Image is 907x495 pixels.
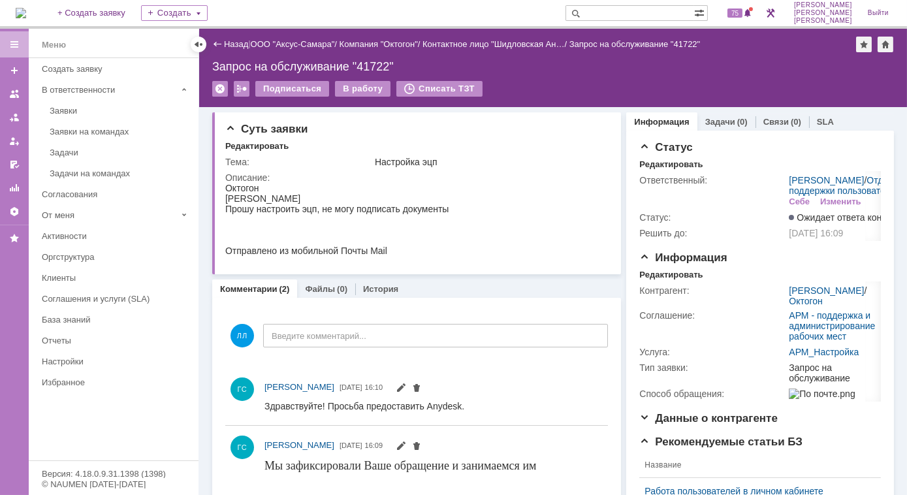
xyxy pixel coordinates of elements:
a: [PERSON_NAME] [789,175,864,185]
span: Рекомендуемые статьи БЗ [639,436,803,448]
div: Отчеты [42,336,191,345]
div: Услуга: [639,347,786,357]
div: Описание: [225,172,607,183]
a: Оргструктура [37,247,196,267]
div: Способ обращения: [639,389,786,399]
div: Избранное [42,377,176,387]
a: Задачи на командах [44,163,196,184]
div: Версия: 4.18.0.9.31.1398 (1398) [42,470,185,478]
div: Запрос на обслуживание "41722" [212,60,894,73]
div: Изменить [820,197,861,207]
div: / [251,39,340,49]
a: Комментарии [220,284,278,294]
a: Мои согласования [4,154,25,175]
span: [PERSON_NAME] [264,382,334,392]
div: Контрагент: [639,285,786,296]
div: Работа с массовостью [234,81,249,97]
div: / [340,39,422,49]
span: ЛЛ [231,324,254,347]
a: Создать заявку [37,59,196,79]
a: Файлы [305,284,335,294]
div: Решить до: [639,228,786,238]
div: Редактировать [639,270,703,280]
a: Компания "Октогон" [340,39,418,49]
a: ООО "Аксус-Самара" [251,39,335,49]
a: Активности [37,226,196,246]
span: Удалить [411,384,422,394]
div: (0) [791,117,801,127]
div: Согласования [42,189,191,199]
a: История [363,284,398,294]
div: Меню [42,37,66,53]
a: Согласования [37,184,196,204]
span: 16:09 [365,441,383,449]
a: АРМ - поддержка и администрирование рабочих мест [789,310,875,342]
a: Создать заявку [4,60,25,81]
div: Настройка эцп [375,157,604,167]
span: Данные о контрагенте [639,412,778,424]
span: Суть заявки [225,123,308,135]
span: Удалить [411,442,422,453]
a: Отчеты [37,330,196,351]
div: Создать заявку [42,64,191,74]
span: 75 [727,8,742,18]
div: © NAUMEN [DATE]-[DATE] [42,480,185,488]
span: Расширенный поиск [694,6,707,18]
span: [DATE] 16:09 [789,228,843,238]
a: Перейти на домашнюю страницу [16,8,26,18]
div: Активности [42,231,191,241]
div: Заявки на командах [50,127,191,136]
a: SLA [817,117,834,127]
a: Заявки в моей ответственности [4,107,25,128]
span: Статус [639,141,692,153]
span: Информация [639,251,727,264]
a: Отдел поддержки пользователей [789,175,900,196]
div: В ответственности [42,85,176,95]
a: Настройки [37,351,196,372]
a: Назад [224,39,248,49]
a: Мои заявки [4,131,25,152]
a: Заявки [44,101,196,121]
div: Себе [789,197,810,207]
div: Оргструктура [42,252,191,262]
img: По почте.png [789,389,855,399]
a: [PERSON_NAME] [264,439,334,452]
div: Клиенты [42,273,191,283]
div: Удалить [212,81,228,97]
a: Задачи [705,117,735,127]
span: [DATE] [340,383,362,391]
a: Информация [634,117,689,127]
a: Октогон [789,296,823,306]
div: Настройки [42,357,191,366]
div: (0) [337,284,347,294]
a: [PERSON_NAME] [264,381,334,394]
div: / [789,285,876,306]
span: Редактировать [396,442,406,453]
span: [PERSON_NAME] [794,17,852,25]
div: Редактировать [639,159,703,170]
span: Редактировать [396,384,406,394]
div: Запрос на обслуживание [789,362,876,383]
div: Сделать домашней страницей [878,37,893,52]
div: Запрос на обслуживание "41722" [569,39,701,49]
span: [PERSON_NAME] [264,440,334,450]
a: [PERSON_NAME] [789,285,864,296]
a: Настройки [4,201,25,222]
div: Задачи [50,148,191,157]
div: Соглашение: [639,310,786,321]
a: Заявки на командах [44,121,196,142]
div: Соглашения и услуги (SLA) [42,294,191,304]
span: [DATE] [340,441,362,449]
a: База знаний [37,310,196,330]
div: Создать [141,5,208,21]
div: База знаний [42,315,191,325]
div: (0) [737,117,748,127]
span: 16:10 [365,383,383,391]
div: (2) [279,284,290,294]
div: Задачи на командах [50,168,191,178]
div: | [248,39,250,48]
a: Задачи [44,142,196,163]
div: От меня [42,210,176,220]
div: Тема: [225,157,372,167]
a: Соглашения и услуги (SLA) [37,289,196,309]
